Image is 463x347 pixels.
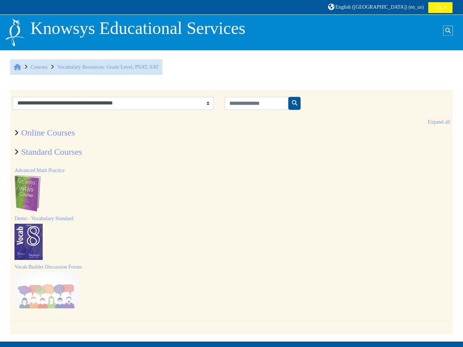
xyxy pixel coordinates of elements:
[14,216,73,221] a: Demo - Vocabulary Standard
[30,18,246,39] p: Knowsys Educational Services
[5,29,25,35] a: Home
[428,119,450,125] a: Expand all
[57,64,159,70] a: Vocabulary Resources: Grade Level, PSAT, SAT
[428,2,453,13] a: Log in
[21,147,82,157] a: Standard Courses
[10,59,162,74] nav: Breadcrumb
[21,128,75,137] a: Online Courses
[225,97,289,110] input: Search courses
[335,4,424,10] span: English ([GEOGRAPHIC_DATA]) ‎(en_us)‎
[31,64,48,70] a: Courses
[14,67,21,68] span: Home
[5,18,25,47] img: Logo
[14,168,64,173] a: Advanced Math Practice
[14,264,82,270] a: Vocab Builder Discussion Forum
[327,1,425,13] a: English ([GEOGRAPHIC_DATA]) ‎(en_us)‎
